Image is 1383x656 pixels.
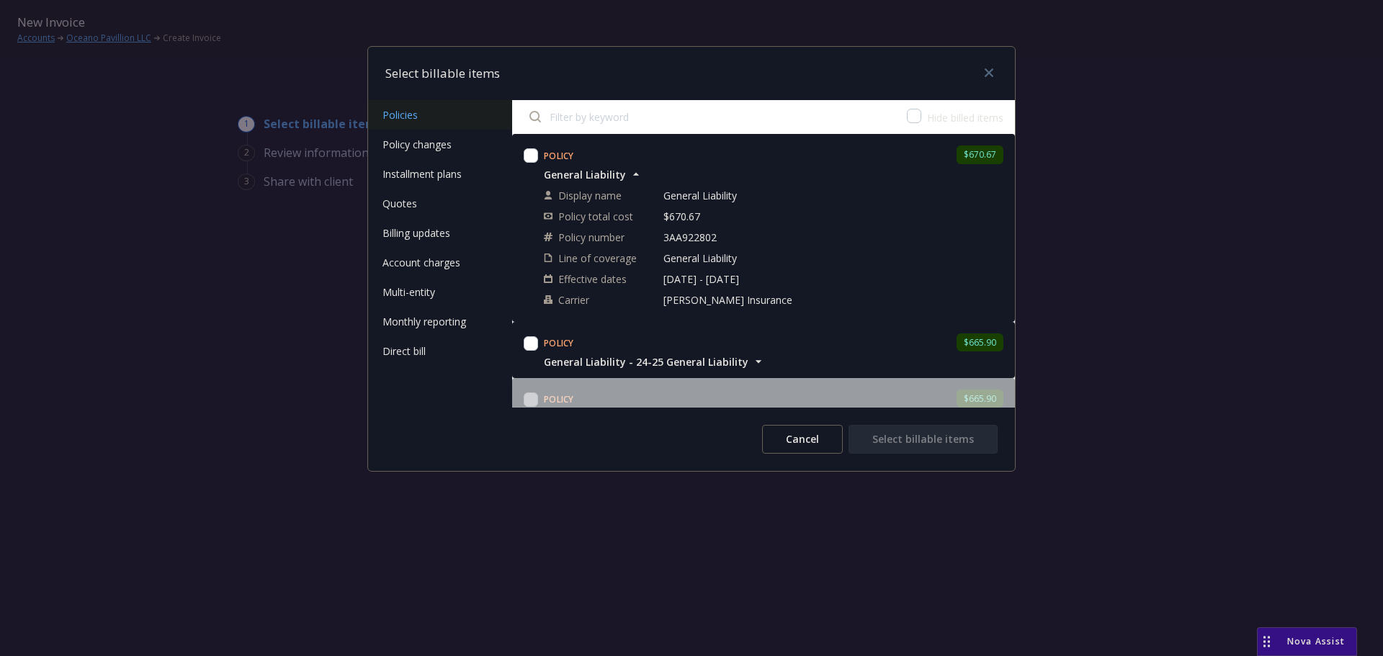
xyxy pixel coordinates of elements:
[368,100,512,130] button: Policies
[1257,627,1357,656] button: Nova Assist
[368,248,512,277] button: Account charges
[558,209,633,224] span: Policy total cost
[663,230,1003,245] span: 3AA922802
[663,292,1003,307] span: [PERSON_NAME] Insurance
[385,64,500,83] h1: Select billable items
[1258,628,1276,655] div: Drag to move
[957,333,1003,351] div: $665.90
[544,150,574,162] span: Policy
[544,337,574,349] span: Policy
[558,188,622,203] span: Display name
[512,378,1015,434] span: Policy$665.90
[957,145,1003,163] div: $670.67
[558,251,637,266] span: Line of coverage
[368,130,512,159] button: Policy changes
[368,277,512,307] button: Multi-entity
[521,102,898,131] input: Filter by keyword
[663,251,1003,266] span: General Liability
[663,271,1003,287] span: [DATE] - [DATE]
[1287,635,1345,647] span: Nova Assist
[558,292,589,307] span: Carrier
[663,210,700,223] span: $670.67
[957,390,1003,408] div: $665.90
[368,218,512,248] button: Billing updates
[762,425,843,454] button: Cancel
[980,64,998,81] a: close
[544,354,766,369] button: General Liability - 24-25 General Liability
[544,354,748,369] span: General Liability - 24-25 General Liability
[663,188,1003,203] span: General Liability
[368,336,512,366] button: Direct bill
[368,159,512,189] button: Installment plans
[927,111,1003,125] span: Hide billed items
[558,230,625,245] span: Policy number
[544,393,574,405] span: Policy
[544,167,643,182] button: General Liability
[368,189,512,218] button: Quotes
[558,271,627,287] span: Effective dates
[544,167,626,182] span: General Liability
[368,307,512,336] button: Monthly reporting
